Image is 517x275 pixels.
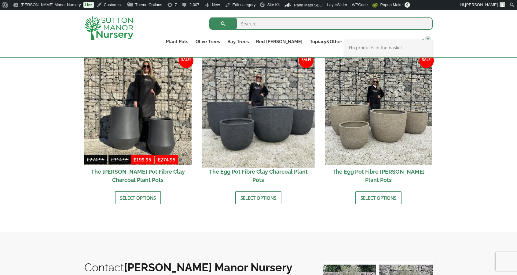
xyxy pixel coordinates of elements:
[405,2,410,8] span: 0
[419,53,434,68] span: Sale!
[325,165,432,187] h2: The Egg Pot Fibre [PERSON_NAME] Plant Pots
[252,37,306,46] a: Red [PERSON_NAME]
[84,16,133,40] img: logo
[367,37,392,46] a: Delivery
[158,156,175,163] bdi: 274.95
[235,191,281,204] a: Select options for “The Egg Pot Fibre Clay Charcoal Plant Pots”
[162,37,192,46] a: Plant Pots
[124,261,292,274] b: [PERSON_NAME] Manor Nursery
[87,156,105,163] bdi: 274.95
[349,44,428,51] p: No products in the basket.
[299,53,313,68] span: Sale!
[84,156,131,165] del: -
[209,17,433,30] input: Search...
[84,58,192,165] img: The Bien Hoa Pot Fibre Clay Charcoal Plant Pots
[131,156,178,165] ins: -
[355,191,402,204] a: Select options for “The Egg Pot Fibre Clay Champagne Plant Pots”
[111,156,129,163] bdi: 314.95
[465,2,498,7] span: [PERSON_NAME]
[83,2,94,8] a: Live
[294,3,323,7] span: Rank Math SEO
[115,191,161,204] a: Select options for “The Bien Hoa Pot Fibre Clay Charcoal Plant Pots”
[392,37,417,46] a: Contact
[111,156,114,163] span: £
[325,58,432,187] a: Sale! The Egg Pot Fibre [PERSON_NAME] Plant Pots
[425,36,431,42] span: 0
[267,2,280,7] span: Site Kit
[224,37,252,46] a: Bay Trees
[134,156,136,163] span: £
[84,261,310,274] h2: Contact
[205,58,312,187] a: Sale! The Egg Pot Fibre Clay Charcoal Plant Pots
[179,53,193,68] span: Sale!
[202,55,314,168] img: The Egg Pot Fibre Clay Charcoal Plant Pots
[84,165,192,187] h2: The [PERSON_NAME] Pot Fibre Clay Charcoal Plant Pots
[158,156,160,163] span: £
[87,156,90,163] span: £
[192,37,224,46] a: Olive Trees
[84,58,192,187] a: Sale! £274.95-£314.95 £199.95-£274.95 The [PERSON_NAME] Pot Fibre Clay Charcoal Plant Pots
[325,58,432,165] img: The Egg Pot Fibre Clay Champagne Plant Pots
[346,37,367,46] a: About
[306,37,346,46] a: Topiary&Other
[134,156,151,163] bdi: 199.95
[205,165,312,187] h2: The Egg Pot Fibre Clay Charcoal Plant Pots
[417,37,433,46] a: 0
